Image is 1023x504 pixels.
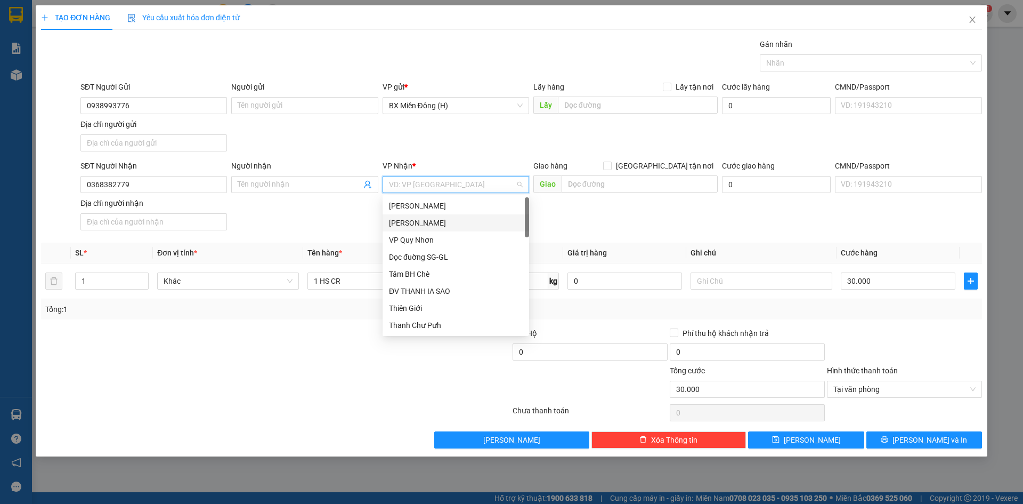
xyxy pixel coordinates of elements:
[383,266,529,283] div: Tâm BH Chè
[383,231,529,249] div: VP Quy Nhơn
[513,329,537,338] span: Thu Hộ
[612,160,718,172] span: [GEOGRAPHIC_DATA] tận nơi
[389,285,523,297] div: ĐV THANH IA SAO
[866,431,982,449] button: printer[PERSON_NAME] và In
[7,4,138,34] span: BX Miền Đông (H)
[383,317,529,334] div: Thanh Chư Pưh
[748,431,864,449] button: save[PERSON_NAME]
[567,249,607,257] span: Giá trị hàng
[363,180,372,189] span: user-add
[383,81,529,93] div: VP gửi
[7,52,28,60] span: CCCD:
[671,81,718,93] span: Lấy tận nơi
[7,65,66,79] span: VP NHẬN:
[562,175,718,193] input: Dọc đường
[383,283,529,300] div: ĐV THANH IA SAO
[483,434,540,446] span: [PERSON_NAME]
[567,273,682,290] input: 0
[968,15,977,24] span: close
[389,200,523,212] div: [PERSON_NAME]
[833,381,976,397] span: Tại văn phòng
[533,162,567,170] span: Giao hàng
[686,243,837,263] th: Ghi chú
[45,273,62,290] button: delete
[41,14,48,21] span: plus
[722,162,775,170] label: Cước giao hàng
[383,197,529,214] div: Lê Đại Hành
[691,273,832,290] input: Ghi Chú
[881,436,888,444] span: printer
[389,319,523,331] div: Thanh Chư Pưh
[7,4,53,19] span: VP GỬI:
[383,162,412,170] span: VP Nhận
[722,97,831,114] input: Cước lấy hàng
[80,81,227,93] div: SĐT Người Gửi
[722,176,831,193] input: Cước giao hàng
[772,436,780,444] span: save
[533,83,564,91] span: Lấy hàng
[80,134,227,151] input: Địa chỉ của người gửi
[307,273,449,290] input: VD: Bàn, Ghế
[678,327,773,339] span: Phí thu hộ khách nhận trả
[80,118,227,130] div: Địa chỉ người gửi
[389,98,523,114] span: BX Miền Đông (H)
[80,197,227,209] div: Địa chỉ người nhận
[164,273,293,289] span: Khác
[389,217,523,229] div: [PERSON_NAME]
[835,81,981,93] div: CMND/Passport
[45,303,395,315] div: Tổng: 1
[127,14,136,22] img: icon
[964,273,978,290] button: plus
[383,214,529,231] div: Phan Đình Phùng
[651,434,697,446] span: Xóa Thông tin
[389,234,523,246] div: VP Quy Nhơn
[548,273,559,290] span: kg
[80,213,227,230] input: Địa chỉ của người nhận
[434,431,589,449] button: [PERSON_NAME]
[75,249,84,257] span: SL
[231,81,378,93] div: Người gửi
[670,366,705,375] span: Tổng cước
[835,160,981,172] div: CMND/Passport
[157,249,197,257] span: Đơn vị tính
[533,97,558,114] span: Lấy
[892,434,967,446] span: [PERSON_NAME] và In
[533,175,562,193] span: Giao
[957,5,987,35] button: Close
[127,13,240,22] span: Yêu cầu xuất hóa đơn điện tử
[7,79,106,94] span: [PERSON_NAME]
[389,302,523,314] div: Thiên Giới
[231,160,378,172] div: Người nhận
[307,249,342,257] span: Tên hàng
[784,434,841,446] span: [PERSON_NAME]
[80,160,227,172] div: SĐT Người Nhận
[827,366,898,375] label: Hình thức thanh toán
[383,300,529,317] div: Thiên Giới
[558,97,718,114] input: Dọc đường
[591,431,746,449] button: deleteXóa Thông tin
[41,13,110,22] span: TẠO ĐƠN HÀNG
[389,268,523,280] div: Tâm BH Chè
[639,436,647,444] span: delete
[389,251,523,263] div: Dọc đuờng SG-GL
[722,83,770,91] label: Cước lấy hàng
[760,40,792,49] label: Gán nhãn
[841,249,878,257] span: Cước hàng
[964,277,977,285] span: plus
[383,249,529,266] div: Dọc đuờng SG-GL
[511,405,669,423] div: Chưa thanh toán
